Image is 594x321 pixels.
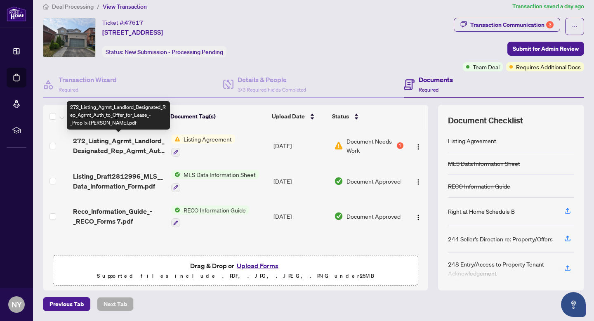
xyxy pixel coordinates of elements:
[171,205,180,215] img: Status Icon
[270,163,331,199] td: [DATE]
[97,2,99,11] li: /
[171,170,259,192] button: Status IconMLS Data Information Sheet
[419,75,453,85] h4: Documents
[103,3,147,10] span: View Transaction
[334,212,343,221] img: Document Status
[412,139,425,152] button: Logo
[190,260,281,271] span: Drag & Drop or
[73,206,165,226] span: Reco_Information_Guide_-_RECO_Forms 7.pdf
[572,24,577,29] span: ellipsis
[448,260,554,278] div: 248 Entry/Access to Property Tenant Acknowledgement
[448,234,553,243] div: 244 Seller’s Direction re: Property/Offers
[269,105,329,128] th: Upload Date
[546,21,554,28] div: 3
[448,207,515,216] div: Right at Home Schedule B
[180,170,259,179] span: MLS Data Information Sheet
[448,115,523,126] span: Document Checklist
[346,177,401,186] span: Document Approved
[448,136,496,145] div: Listing Agreement
[125,48,223,56] span: New Submission - Processing Pending
[43,297,90,311] button: Previous Tab
[346,212,401,221] span: Document Approved
[412,210,425,223] button: Logo
[397,142,403,149] div: 1
[516,62,581,71] span: Requires Additional Docs
[270,199,331,234] td: [DATE]
[512,2,584,11] article: Transaction saved a day ago
[102,27,163,37] span: [STREET_ADDRESS]
[507,42,584,56] button: Submit for Admin Review
[448,182,510,191] div: RECO Information Guide
[102,46,226,57] div: Status:
[415,144,422,150] img: Logo
[561,292,586,317] button: Open asap
[334,177,343,186] img: Document Status
[171,135,235,157] button: Status IconListing Agreement
[346,137,395,155] span: Document Needs Work
[332,112,349,121] span: Status
[270,128,331,163] td: [DATE]
[102,18,143,27] div: Ticket #:
[234,260,281,271] button: Upload Forms
[43,18,95,57] img: IMG-N12329032_1.jpg
[180,135,235,144] span: Listing Agreement
[171,170,180,179] img: Status Icon
[7,6,26,21] img: logo
[97,297,134,311] button: Next Tab
[171,135,180,144] img: Status Icon
[272,112,305,121] span: Upload Date
[415,179,422,185] img: Logo
[67,101,170,130] div: 272_Listing_Agrmt_Landlord_Designated_Rep_Agrmt_Auth_to_Offer_for_Lease_-_PropTx-[PERSON_NAME].pdf
[53,255,418,286] span: Drag & Drop orUpload FormsSupported files include .PDF, .JPG, .JPEG, .PNG under25MB
[238,75,306,85] h4: Details & People
[454,18,560,32] button: Transaction Communication3
[58,271,413,281] p: Supported files include .PDF, .JPG, .JPEG, .PNG under 25 MB
[49,297,84,311] span: Previous Tab
[419,87,438,93] span: Required
[171,205,249,228] button: Status IconRECO Information Guide
[334,141,343,150] img: Document Status
[59,87,78,93] span: Required
[73,136,165,156] span: 272_Listing_Agrmt_Landlord_Designated_Rep_Agrmt_Auth_to_Offer_for_Lease_-_PropTx-[PERSON_NAME].pdf
[59,75,117,85] h4: Transaction Wizard
[412,175,425,188] button: Logo
[180,205,249,215] span: RECO Information Guide
[473,62,500,71] span: Team Deal
[238,87,306,93] span: 3/3 Required Fields Completed
[125,19,143,26] span: 47617
[470,18,554,31] div: Transaction Communication
[513,42,579,55] span: Submit for Admin Review
[73,171,165,191] span: Listing_Draft2812996_MLS__Data_Information_Form.pdf
[415,214,422,221] img: Logo
[12,299,22,310] span: NY
[43,4,49,9] span: home
[329,105,404,128] th: Status
[52,3,94,10] span: Deal Processing
[448,159,520,168] div: MLS Data Information Sheet
[167,105,269,128] th: Document Tag(s)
